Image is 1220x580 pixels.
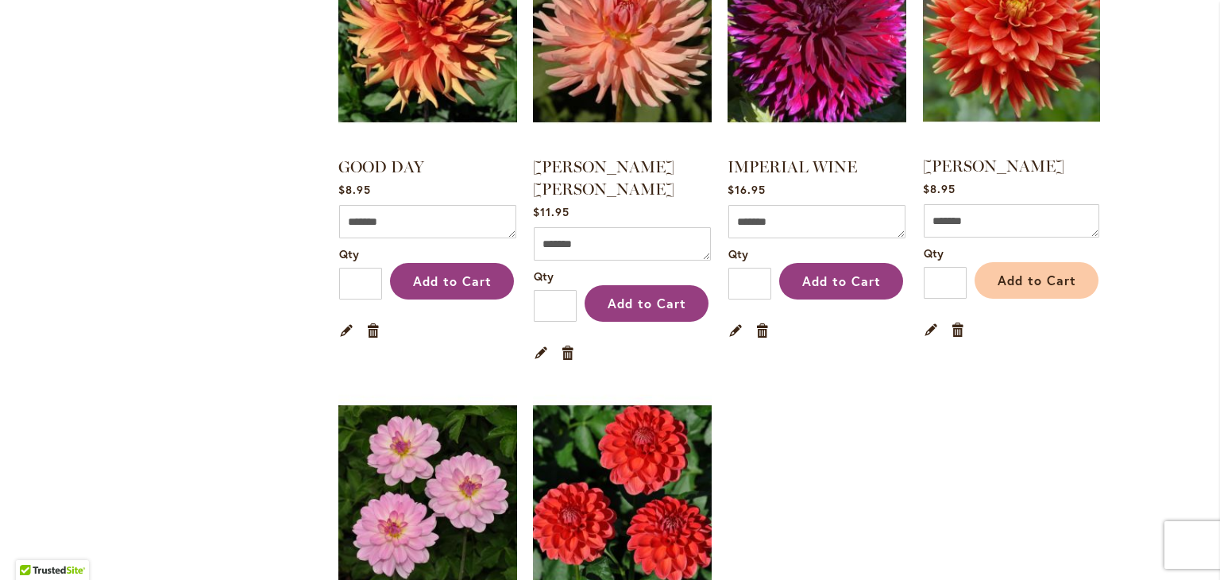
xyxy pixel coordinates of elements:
[975,262,1098,299] button: Add to Cart
[413,273,492,289] span: Add to Cart
[728,182,766,197] span: $16.95
[533,157,674,199] a: [PERSON_NAME] [PERSON_NAME]
[728,157,857,176] a: IMPERIAL WINE
[608,295,686,311] span: Add to Cart
[534,269,554,284] span: Qty
[339,246,359,261] span: Qty
[924,246,944,261] span: Qty
[12,524,56,568] iframe: Launch Accessibility Center
[338,157,424,176] a: GOOD DAY
[533,204,569,219] span: $11.95
[585,285,708,322] button: Add to Cart
[728,246,748,261] span: Qty
[802,273,881,289] span: Add to Cart
[998,272,1076,288] span: Add to Cart
[923,157,1064,176] a: [PERSON_NAME]
[390,263,514,300] button: Add to Cart
[338,182,371,197] span: $8.95
[779,263,903,300] button: Add to Cart
[923,181,956,196] span: $8.95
